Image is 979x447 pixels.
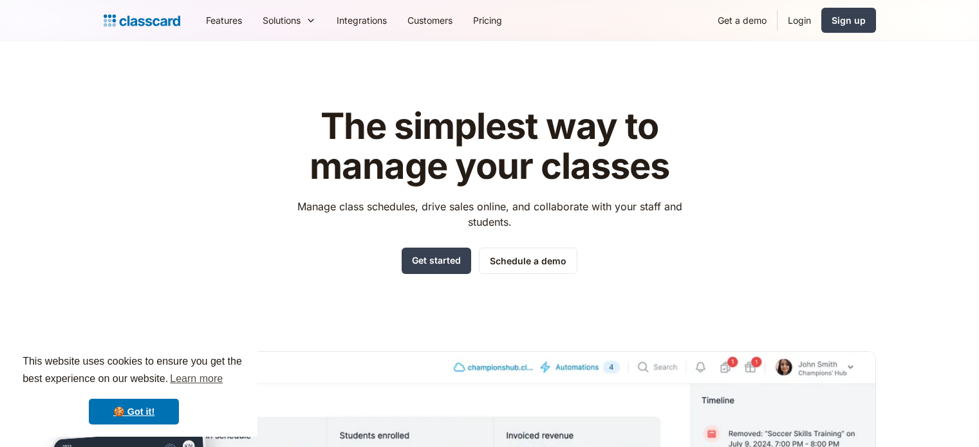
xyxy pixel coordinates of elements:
[196,6,252,35] a: Features
[89,399,179,424] a: dismiss cookie message
[326,6,397,35] a: Integrations
[402,248,471,274] a: Get started
[778,6,821,35] a: Login
[832,14,866,27] div: Sign up
[252,6,326,35] div: Solutions
[168,369,225,388] a: learn more about cookies
[23,354,245,388] span: This website uses cookies to ensure you get the best experience on our website.
[463,6,512,35] a: Pricing
[397,6,463,35] a: Customers
[285,107,694,186] h1: The simplest way to manage your classes
[104,12,180,30] a: home
[821,8,876,33] a: Sign up
[10,342,257,437] div: cookieconsent
[707,6,777,35] a: Get a demo
[285,199,694,230] p: Manage class schedules, drive sales online, and collaborate with your staff and students.
[479,248,577,274] a: Schedule a demo
[263,14,301,27] div: Solutions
